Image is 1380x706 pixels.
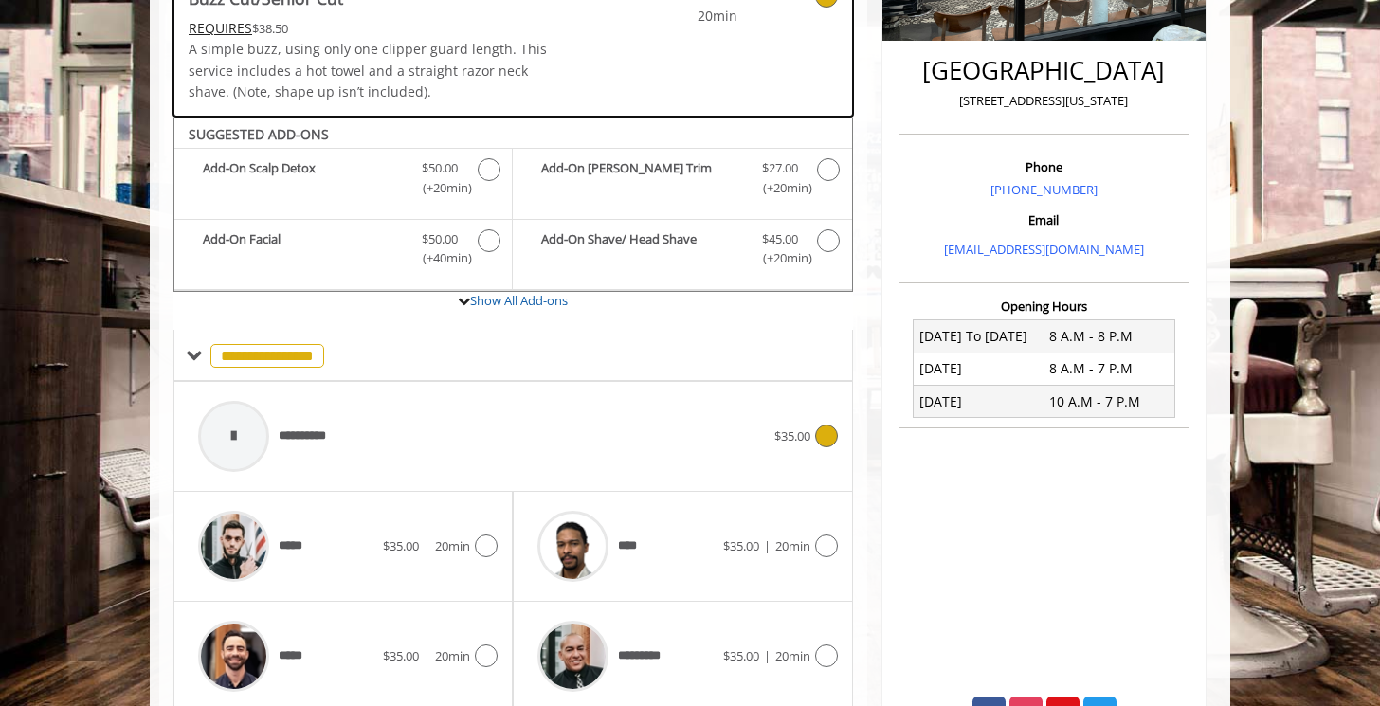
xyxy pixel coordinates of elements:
[990,181,1098,198] a: [PHONE_NUMBER]
[422,229,458,249] span: $50.00
[944,241,1144,258] a: [EMAIL_ADDRESS][DOMAIN_NAME]
[435,647,470,664] span: 20min
[435,537,470,554] span: 20min
[914,353,1044,385] td: [DATE]
[383,647,419,664] span: $35.00
[723,647,759,664] span: $35.00
[723,537,759,554] span: $35.00
[184,229,502,274] label: Add-On Facial
[189,39,570,102] p: A simple buzz, using only one clipper guard length. This service includes a hot towel and a strai...
[189,18,570,39] div: $38.50
[422,158,458,178] span: $50.00
[203,158,403,198] b: Add-On Scalp Detox
[775,647,810,664] span: 20min
[541,158,742,198] b: Add-On [PERSON_NAME] Trim
[203,229,403,269] b: Add-On Facial
[914,320,1044,353] td: [DATE] To [DATE]
[541,229,742,269] b: Add-On Shave/ Head Shave
[903,57,1185,84] h2: [GEOGRAPHIC_DATA]
[424,537,430,554] span: |
[903,213,1185,226] h3: Email
[1044,353,1174,385] td: 8 A.M - 7 P.M
[903,91,1185,111] p: [STREET_ADDRESS][US_STATE]
[1044,320,1174,353] td: 8 A.M - 8 P.M
[764,647,771,664] span: |
[764,537,771,554] span: |
[173,117,853,293] div: Buzz Cut/Senior Cut Add-onS
[522,158,842,203] label: Add-On Beard Trim
[522,229,842,274] label: Add-On Shave/ Head Shave
[914,386,1044,418] td: [DATE]
[189,19,252,37] span: This service needs some Advance to be paid before we block your appointment
[752,248,808,268] span: (+20min )
[189,125,329,143] b: SUGGESTED ADD-ONS
[424,647,430,664] span: |
[899,299,1189,313] h3: Opening Hours
[626,6,737,27] span: 20min
[774,427,810,444] span: $35.00
[184,158,502,203] label: Add-On Scalp Detox
[383,537,419,554] span: $35.00
[470,292,568,309] a: Show All Add-ons
[412,248,468,268] span: (+40min )
[752,178,808,198] span: (+20min )
[762,229,798,249] span: $45.00
[903,160,1185,173] h3: Phone
[762,158,798,178] span: $27.00
[1044,386,1174,418] td: 10 A.M - 7 P.M
[412,178,468,198] span: (+20min )
[775,537,810,554] span: 20min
